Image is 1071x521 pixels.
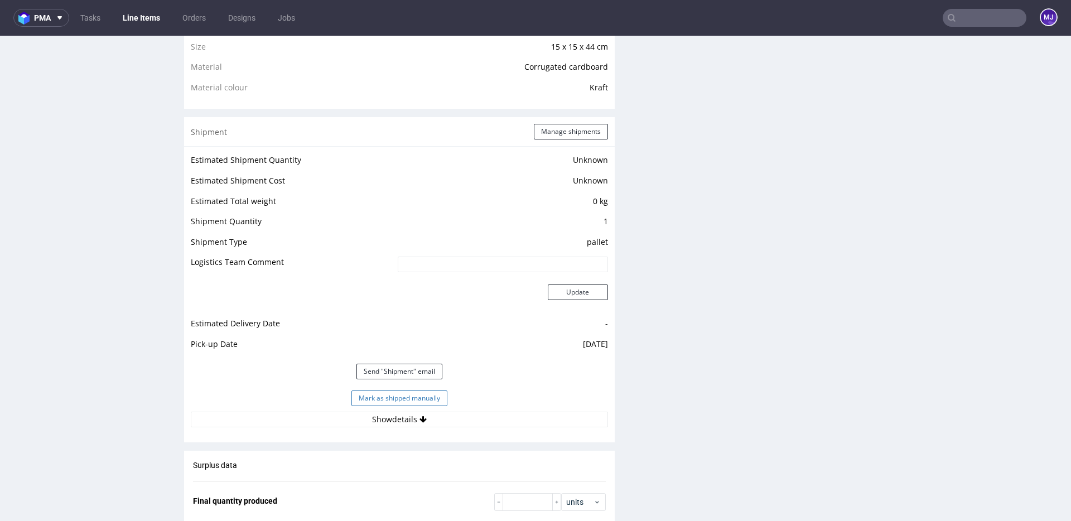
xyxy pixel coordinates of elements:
a: Designs [221,9,262,27]
span: pma [34,14,51,22]
button: Manage shipments [534,88,608,104]
td: 0 kg [395,159,608,180]
td: Estimated Shipment Cost [191,138,395,159]
td: Shipment Type [191,200,395,220]
td: Estimated Shipment Quantity [191,118,395,138]
button: Send "Shipment" email [356,328,442,344]
figcaption: MJ [1041,9,1056,25]
a: Line Items [116,9,167,27]
td: Unknown [395,138,608,159]
span: Size [191,6,206,16]
span: Material colour [191,46,248,57]
td: Estimated Total weight [191,159,395,180]
img: logo [18,12,34,25]
span: units [566,461,594,472]
td: [DATE] [395,302,608,322]
span: 15 x 15 x 44 cm [551,6,608,16]
a: Orders [176,9,213,27]
button: Showdetails [191,376,608,392]
td: Shipment Quantity [191,179,395,200]
td: Pick-up Date [191,302,395,322]
td: pallet [395,200,608,220]
span: Surplus data [193,425,237,434]
td: - [395,281,608,302]
button: Mark as shipped manually [351,355,447,370]
span: Kraft [590,46,608,57]
td: Estimated Delivery Date [191,281,395,302]
button: pma [13,9,69,27]
button: Update [548,249,608,264]
a: Jobs [271,9,302,27]
div: Shipment [184,81,615,110]
a: Tasks [74,9,107,27]
td: Unknown [395,118,608,138]
span: Final quantity produced [193,461,277,470]
td: 1 [395,179,608,200]
span: Corrugated cardboard [524,26,608,36]
span: Material [191,26,222,36]
td: Logistics Team Comment [191,220,395,245]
